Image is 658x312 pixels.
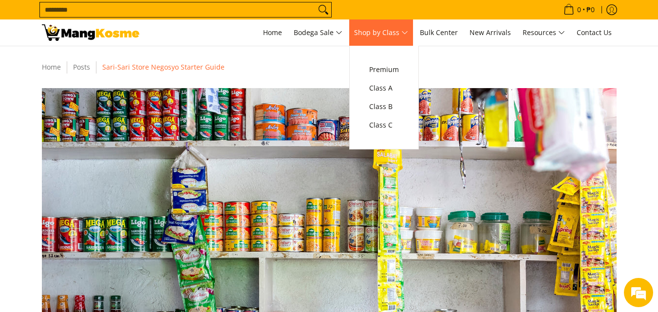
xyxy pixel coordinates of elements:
button: Search [316,2,331,17]
nav: Breadcrumbs [37,61,621,73]
span: Resources [523,27,565,39]
span: Shop by Class [354,27,408,39]
span: ₱0 [585,6,596,13]
textarea: Type your message and click 'Submit' [5,208,186,242]
span: 0 [576,6,583,13]
em: Submit [143,242,177,256]
a: New Arrivals [465,19,516,46]
span: Class A [369,82,399,94]
span: Contact Us [577,28,612,37]
span: Premium [369,64,399,76]
a: Posts [73,62,90,72]
span: Class B [369,101,399,113]
span: New Arrivals [470,28,511,37]
a: Class C [364,116,404,134]
div: Leave a message [51,55,164,67]
span: Sari-Sari Store Negosyo Starter Guide [102,62,225,72]
span: Home [263,28,282,37]
a: Home [42,62,61,72]
span: We are offline. Please leave us a message. [20,94,170,192]
img: Negosyo Starter Pack: Sari-sari Store Guide l Mang Kosme Blog [42,24,139,41]
a: Class B [364,97,404,116]
a: Contact Us [572,19,617,46]
span: Bodega Sale [294,27,342,39]
a: Shop by Class [349,19,413,46]
a: Premium [364,60,404,79]
div: Minimize live chat window [160,5,183,28]
span: Class C [369,119,399,131]
a: Resources [518,19,570,46]
a: Home [258,19,287,46]
a: Bodega Sale [289,19,347,46]
span: • [561,4,598,15]
span: Bulk Center [420,28,458,37]
a: Class A [364,79,404,97]
a: Bulk Center [415,19,463,46]
nav: Main Menu [149,19,617,46]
